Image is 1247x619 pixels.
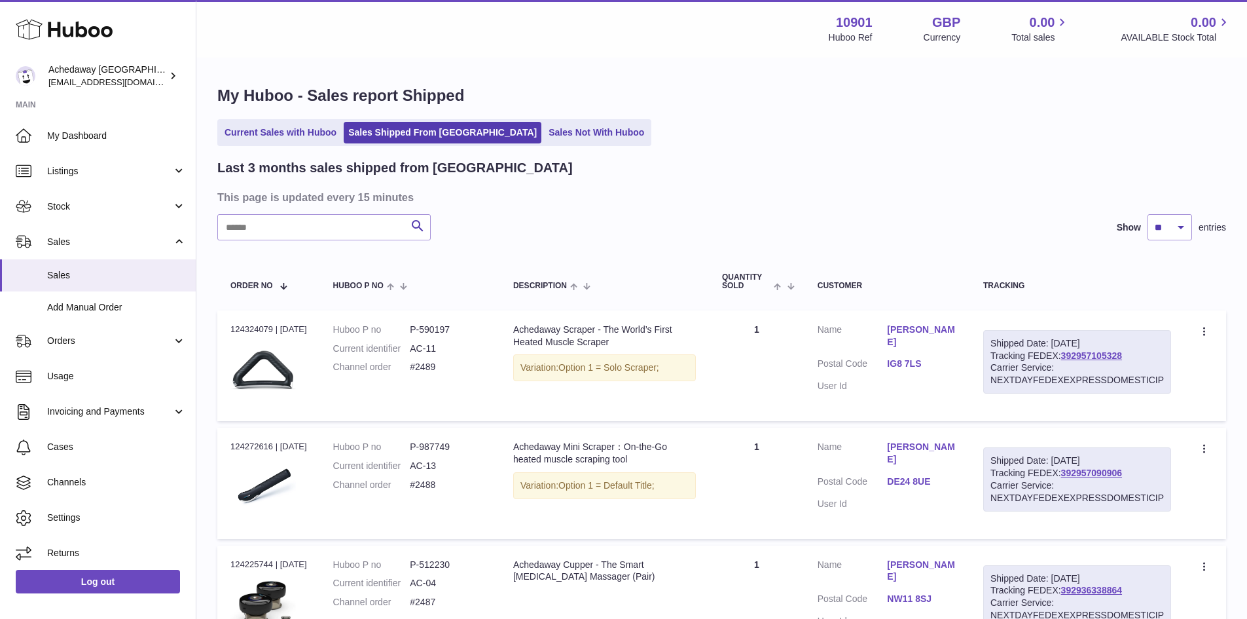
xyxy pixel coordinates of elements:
[47,200,172,213] span: Stock
[887,559,957,584] a: [PERSON_NAME]
[410,441,487,453] dd: P-987749
[230,457,296,523] img: musclescraper_750x_c42b3404-e4d5-48e3-b3b1-8be745232369.png
[230,339,296,405] img: Achedaway-Muscle-Scraper.png
[333,577,410,590] dt: Current identifier
[983,330,1171,394] div: Tracking FEDEX:
[47,441,186,453] span: Cases
[47,269,186,282] span: Sales
[990,572,1164,585] div: Shipped Date: [DATE]
[1121,31,1231,44] span: AVAILABLE Stock Total
[709,428,804,538] td: 1
[513,324,696,348] div: Achedaway Scraper - The World’s First Heated Muscle Scraper
[217,190,1223,204] h3: This page is updated every 15 minutes
[709,310,804,421] td: 1
[410,324,487,336] dd: P-590197
[230,559,307,571] div: 124225744 | [DATE]
[887,441,957,466] a: [PERSON_NAME]
[47,512,186,524] span: Settings
[932,14,960,31] strong: GBP
[1061,350,1122,361] a: 392957105328
[333,479,410,491] dt: Channel order
[1030,14,1055,31] span: 0.00
[990,455,1164,467] div: Shipped Date: [DATE]
[47,476,186,489] span: Channels
[990,362,1164,386] div: Carrier Service: NEXTDAYFEDEXEXPRESSDOMESTICIP
[818,380,888,392] dt: User Id
[983,447,1171,512] div: Tracking FEDEX:
[818,358,888,373] dt: Postal Code
[818,559,888,587] dt: Name
[410,596,487,609] dd: #2487
[1117,221,1141,234] label: Show
[47,130,186,142] span: My Dashboard
[47,301,186,314] span: Add Manual Order
[818,593,888,609] dt: Postal Code
[1061,585,1122,595] a: 392936338864
[513,559,696,584] div: Achedaway Cupper - The Smart [MEDICAL_DATA] Massager (Pair)
[410,559,487,571] dd: P-512230
[47,236,172,248] span: Sales
[48,77,192,87] span: [EMAIL_ADDRESS][DOMAIN_NAME]
[410,343,487,355] dd: AC-11
[990,337,1164,350] div: Shipped Date: [DATE]
[818,441,888,469] dt: Name
[544,122,649,143] a: Sales Not With Huboo
[333,282,384,290] span: Huboo P no
[1121,14,1231,44] a: 0.00 AVAILABLE Stock Total
[47,405,172,418] span: Invoicing and Payments
[513,354,696,381] div: Variation:
[410,577,487,590] dd: AC-04
[47,547,186,559] span: Returns
[887,476,957,488] a: DE24 8UE
[333,343,410,355] dt: Current identifier
[410,460,487,472] dd: AC-13
[818,476,888,491] dt: Postal Code
[47,165,172,178] span: Listings
[924,31,961,44] div: Currency
[333,460,410,472] dt: Current identifier
[230,324,307,335] div: 124324079 | [DATE]
[818,282,957,290] div: Customer
[333,324,410,336] dt: Huboo P no
[887,324,957,348] a: [PERSON_NAME]
[220,122,341,143] a: Current Sales with Huboo
[333,441,410,453] dt: Huboo P no
[818,324,888,352] dt: Name
[1191,14,1216,31] span: 0.00
[230,282,273,290] span: Order No
[217,159,573,177] h2: Last 3 months sales shipped from [GEOGRAPHIC_DATA]
[829,31,873,44] div: Huboo Ref
[1199,221,1226,234] span: entries
[558,480,655,491] span: Option 1 = Default Title;
[333,596,410,609] dt: Channel order
[410,361,487,373] dd: #2489
[47,335,172,347] span: Orders
[1011,14,1070,44] a: 0.00 Total sales
[513,282,567,290] span: Description
[1061,468,1122,478] a: 392957090906
[16,570,180,593] a: Log out
[410,479,487,491] dd: #2488
[48,64,166,88] div: Achedaway [GEOGRAPHIC_DATA]
[47,370,186,383] span: Usage
[513,441,696,466] div: Achedaway Mini Scraper：On-the-Go heated muscle scraping tool
[836,14,873,31] strong: 10901
[230,441,307,453] div: 124272616 | [DATE]
[887,593,957,605] a: NW11 8SJ
[217,85,1226,106] h1: My Huboo - Sales report Shipped
[558,362,659,373] span: Option 1 = Solo Scraper;
[1011,31,1070,44] span: Total sales
[983,282,1171,290] div: Tracking
[16,66,35,86] img: admin@newpb.co.uk
[818,498,888,510] dt: User Id
[887,358,957,370] a: IG8 7LS
[513,472,696,499] div: Variation:
[722,273,770,290] span: Quantity Sold
[344,122,541,143] a: Sales Shipped From [GEOGRAPHIC_DATA]
[333,559,410,571] dt: Huboo P no
[990,479,1164,504] div: Carrier Service: NEXTDAYFEDEXEXPRESSDOMESTICIP
[333,361,410,373] dt: Channel order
